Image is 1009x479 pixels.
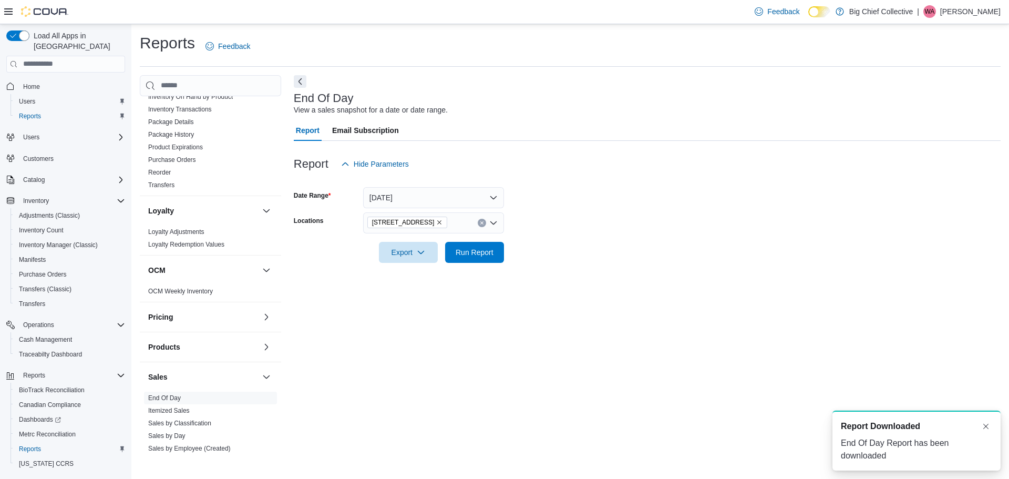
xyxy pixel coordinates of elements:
[19,152,125,165] span: Customers
[148,407,190,414] a: Itemized Sales
[15,110,125,123] span: Reports
[19,174,49,186] button: Catalog
[15,239,102,251] a: Inventory Manager (Classic)
[19,211,80,220] span: Adjustments (Classic)
[148,312,173,322] h3: Pricing
[19,319,125,331] span: Operations
[841,420,992,433] div: Notification
[980,420,992,433] button: Dismiss toast
[11,383,129,398] button: BioTrack Reconciliation
[15,283,125,295] span: Transfers (Classic)
[11,238,129,252] button: Inventory Manager (Classic)
[148,265,166,276] h3: OCM
[750,1,804,22] a: Feedback
[19,319,58,331] button: Operations
[372,217,435,228] span: [STREET_ADDRESS]
[19,80,44,93] a: Home
[148,342,258,352] button: Products
[140,226,281,255] div: Loyalty
[148,265,258,276] button: OCM
[15,298,125,310] span: Transfers
[148,420,211,427] a: Sales by Classification
[15,428,80,441] a: Metrc Reconciliation
[15,413,65,426] a: Dashboards
[148,131,194,138] a: Package History
[260,205,273,217] button: Loyalty
[19,386,85,394] span: BioTrack Reconciliation
[19,174,125,186] span: Catalog
[148,288,213,295] a: OCM Weekly Inventory
[148,181,174,189] a: Transfers
[15,239,125,251] span: Inventory Manager (Classic)
[11,398,129,412] button: Canadian Compliance
[808,6,830,17] input: Dark Mode
[841,420,920,433] span: Report Downloaded
[23,197,49,205] span: Inventory
[15,224,68,237] a: Inventory Count
[456,247,493,258] span: Run Report
[11,297,129,311] button: Transfers
[19,430,76,439] span: Metrc Reconciliation
[294,191,331,200] label: Date Range
[148,169,171,176] a: Reorder
[367,217,448,228] span: 3414 NW CACHE ROAD
[140,33,195,54] h1: Reports
[15,95,39,108] a: Users
[2,368,129,383] button: Reports
[294,217,324,225] label: Locations
[19,285,71,293] span: Transfers (Classic)
[260,311,273,323] button: Pricing
[148,144,203,151] a: Product Expirations
[15,443,45,455] a: Reports
[19,195,125,207] span: Inventory
[15,348,125,361] span: Traceabilty Dashboard
[15,95,125,108] span: Users
[11,456,129,471] button: [US_STATE] CCRS
[19,131,125,144] span: Users
[23,371,45,380] span: Reports
[354,159,409,169] span: Hide Parameters
[15,384,125,396] span: BioTrack Reconciliation
[15,268,71,281] a: Purchase Orders
[19,226,64,235] span: Inventory Count
[15,209,125,222] span: Adjustments (Classic)
[2,172,129,187] button: Catalog
[385,242,431,263] span: Export
[917,5,919,18] p: |
[23,176,45,184] span: Catalog
[19,300,45,308] span: Transfers
[148,445,231,452] a: Sales by Employee (Created)
[148,394,181,402] span: End Of Day
[148,342,180,352] h3: Products
[19,401,81,409] span: Canadian Compliance
[11,347,129,362] button: Traceabilty Dashboard
[436,219,442,226] button: Remove 3414 NW CACHE ROAD from selection in this group
[15,333,76,346] a: Cash Management
[2,318,129,332] button: Operations
[808,17,809,18] span: Dark Mode
[849,5,913,18] p: Big Chief Collective
[19,369,125,382] span: Reports
[11,442,129,456] button: Reports
[924,5,934,18] span: WA
[489,219,498,227] button: Open list of options
[940,5,1001,18] p: [PERSON_NAME]
[478,219,486,227] button: Clear input
[148,105,212,114] span: Inventory Transactions
[15,333,125,346] span: Cash Management
[218,41,250,52] span: Feedback
[201,36,254,57] a: Feedback
[15,428,125,441] span: Metrc Reconciliation
[148,444,231,453] span: Sales by Employee (Created)
[11,282,129,297] button: Transfers (Classic)
[2,193,129,208] button: Inventory
[19,195,53,207] button: Inventory
[767,6,799,17] span: Feedback
[23,155,54,163] span: Customers
[19,256,46,264] span: Manifests
[19,270,67,279] span: Purchase Orders
[445,242,504,263] button: Run Report
[148,228,204,236] span: Loyalty Adjustments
